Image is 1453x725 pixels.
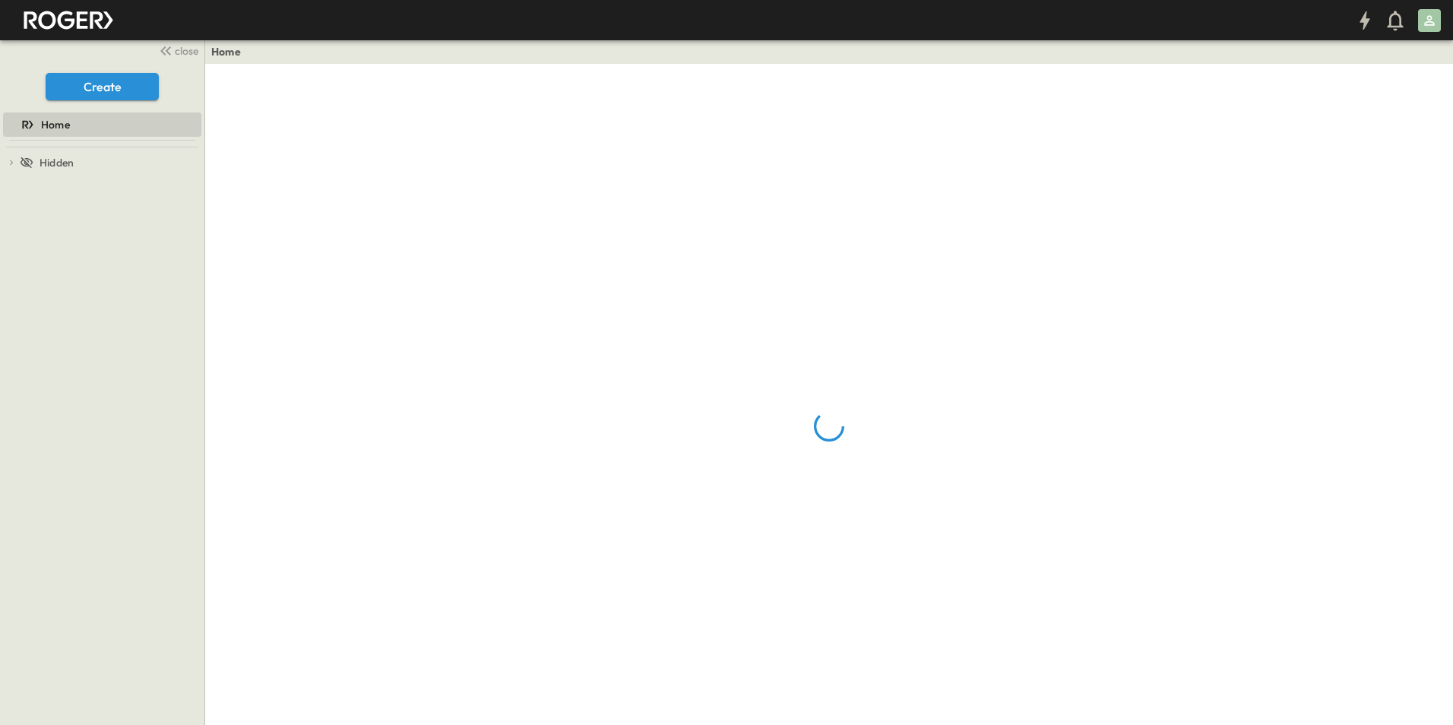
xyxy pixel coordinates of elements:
[211,44,250,59] nav: breadcrumbs
[40,155,74,170] span: Hidden
[211,44,241,59] a: Home
[41,117,70,132] span: Home
[3,114,198,135] a: Home
[175,43,198,59] span: close
[46,73,159,100] button: Create
[153,40,201,61] button: close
